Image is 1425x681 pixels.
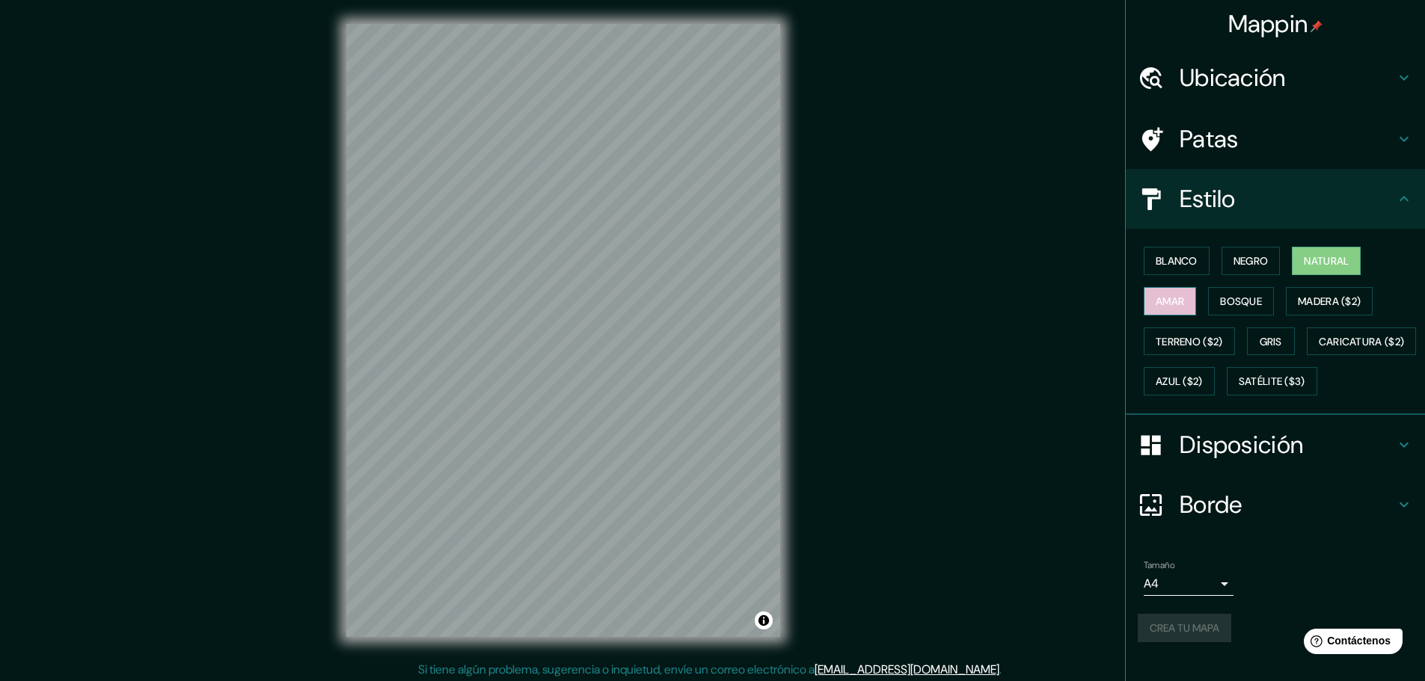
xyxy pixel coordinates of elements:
[1144,287,1196,315] button: Amar
[1126,109,1425,169] div: Patas
[999,662,1002,677] font: .
[1304,254,1349,268] font: Natural
[1286,287,1373,315] button: Madera ($2)
[1144,327,1235,356] button: Terreno ($2)
[1144,247,1210,275] button: Blanco
[1220,295,1262,308] font: Bosque
[1319,335,1405,348] font: Caricatura ($2)
[1002,661,1004,677] font: .
[1156,375,1203,389] font: Azul ($2)
[1126,48,1425,108] div: Ubicación
[1144,572,1234,596] div: A4
[1156,335,1223,348] font: Terreno ($2)
[1180,489,1242,520] font: Borde
[1227,367,1317,395] button: Satélite ($3)
[1144,559,1174,571] font: Tamaño
[1180,183,1236,215] font: Estilo
[1156,254,1198,268] font: Blanco
[1292,247,1361,275] button: Natural
[1239,375,1305,389] font: Satélite ($3)
[1298,295,1361,308] font: Madera ($2)
[1311,20,1323,32] img: pin-icon.png
[1208,287,1274,315] button: Bosque
[1144,367,1215,395] button: Azul ($2)
[1126,415,1425,475] div: Disposición
[1307,327,1417,356] button: Caricatura ($2)
[1126,169,1425,229] div: Estilo
[1260,335,1282,348] font: Gris
[1004,661,1007,677] font: .
[1180,429,1303,460] font: Disposición
[1222,247,1281,275] button: Negro
[418,662,815,677] font: Si tiene algún problema, sugerencia o inquietud, envíe un correo electrónico a
[1247,327,1295,356] button: Gris
[1292,623,1409,665] iframe: Lanzador de widgets de ayuda
[346,24,780,637] canvas: Mapa
[1180,62,1286,93] font: Ubicación
[1234,254,1269,268] font: Negro
[1144,576,1159,591] font: A4
[755,611,773,629] button: Activar o desactivar atribución
[1228,8,1308,40] font: Mappin
[1126,475,1425,534] div: Borde
[815,662,999,677] a: [EMAIL_ADDRESS][DOMAIN_NAME]
[1156,295,1184,308] font: Amar
[1180,123,1239,155] font: Patas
